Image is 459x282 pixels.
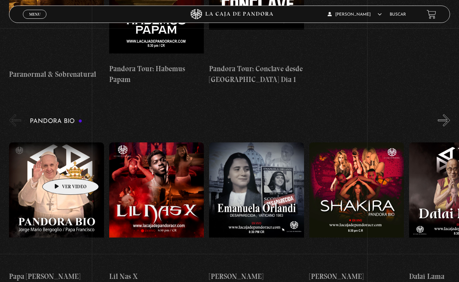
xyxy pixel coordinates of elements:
[9,114,21,126] button: Previous
[109,271,204,282] h4: Lil Nas X
[427,10,436,19] a: View your shopping cart
[9,271,104,282] h4: Papa [PERSON_NAME]
[9,69,104,80] h4: Paranormal & Sobrenatural
[27,18,43,23] span: Cerrar
[209,271,304,282] h4: [PERSON_NAME]
[29,12,41,16] span: Menu
[438,114,450,126] button: Next
[390,13,406,17] a: Buscar
[30,118,82,125] h3: Pandora Bio
[109,63,204,85] h4: Pandora Tour: Habemus Papam
[328,13,382,17] span: [PERSON_NAME]
[309,271,404,282] h4: [PERSON_NAME]
[209,63,304,85] h4: Pandora Tour: Conclave desde [GEOGRAPHIC_DATA] Dia 1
